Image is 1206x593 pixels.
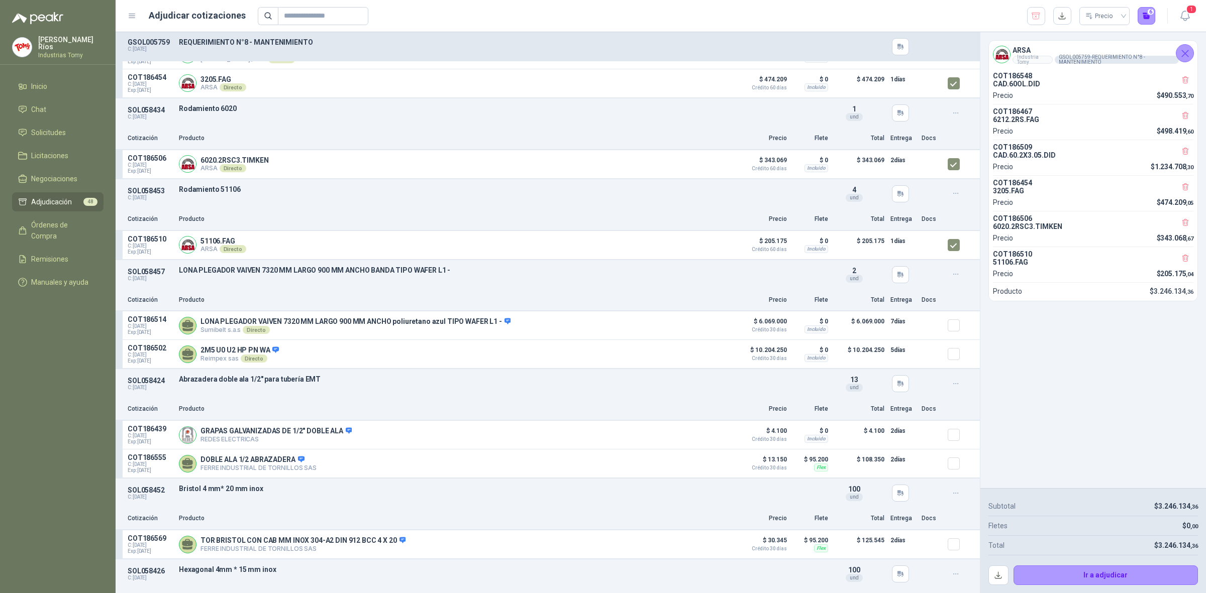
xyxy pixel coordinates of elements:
h1: Adjudicar cotizaciones [149,9,246,23]
span: 2 [852,267,856,275]
p: Industrias Tomy [38,52,104,58]
p: REDES ELECTRICAS [200,435,352,443]
p: $ 95.200 [793,453,828,465]
p: Producto [179,214,731,224]
p: $ 125.545 [834,534,884,554]
button: Ir a adjudicar [1014,565,1198,585]
p: COT186509 [993,143,1193,151]
span: Exp: [DATE] [128,467,173,473]
span: Adjudicación [31,196,72,207]
p: 6212.2RS.FAG [993,115,1193,124]
p: Precio [993,232,1013,244]
div: Incluido [805,354,828,362]
p: SOL058452 [128,486,173,494]
p: $ [1157,90,1194,101]
p: $ 95.200 [793,534,828,546]
span: ,05 [1186,200,1193,206]
p: Entrega [890,514,916,523]
p: 2M5 U0 U2 HP PN WA [200,346,279,355]
img: Logo peakr [12,12,63,24]
span: 474.209 [1160,198,1193,206]
p: Subtotal [988,501,1016,512]
p: $ 474.209 [834,73,884,93]
span: Licitaciones [31,150,68,161]
p: 3205.FAG [993,187,1193,195]
p: $ 343.069 [737,154,787,171]
p: Producto [179,514,731,523]
p: Cotización [128,295,173,305]
p: 2 días [890,425,916,437]
p: 1 días [890,235,916,247]
span: Exp: [DATE] [128,168,173,174]
p: ARSA [200,83,246,91]
p: Bristol 4 mm* 20 mm inox [179,485,823,493]
p: C: [DATE] [128,114,173,120]
span: Crédito 30 días [737,327,787,332]
span: C: [DATE] [128,243,173,249]
a: Órdenes de Compra [12,215,104,246]
span: ,70 [1186,93,1193,99]
p: Entrega [890,295,916,305]
p: $ 474.209 [737,73,787,90]
p: $ [1150,286,1193,297]
button: Cerrar [1176,44,1194,62]
a: Inicio [12,77,104,96]
p: Total [834,404,884,414]
p: Cotización [128,214,173,224]
div: und [846,574,863,582]
span: Exp: [DATE] [128,59,173,65]
p: Total [834,514,884,523]
p: Hexagonal 4mm * 15 mm inox [179,565,823,573]
p: $ [1154,540,1198,551]
p: Total [834,295,884,305]
p: LONA PLEGADOR VAIVEN 7320 MM LARGO 900 MM ANCHO BANDA TIPO WAFER L1 - [179,266,823,274]
div: Company LogoARSAIndustria TomyGSOL005759-REQUERIMIENTO N°8 - MANTENIMIENTO [989,41,1197,68]
img: Company Logo [179,236,196,253]
div: Incluido [805,325,828,333]
div: Directo [241,354,267,363]
span: Exp: [DATE] [128,249,173,255]
span: 1 [852,105,856,113]
p: Abrazadera doble ala 1/2" para tubería EMT [179,375,823,383]
p: Producto [179,134,731,143]
div: Flex [814,463,828,471]
p: COT186514 [128,315,173,323]
p: 1 días [890,73,916,85]
p: 5 días [890,344,916,356]
p: FERRE INDUSTRIAL DE TORNILLOS SAS [200,464,317,471]
p: Total [834,214,884,224]
p: Total [988,540,1004,551]
button: 1 [1176,7,1194,25]
p: SOL058453 [128,187,173,195]
p: Precio [737,134,787,143]
p: Cotización [128,514,173,523]
p: $ 205.175 [834,235,884,255]
p: Producto [179,404,731,414]
p: $ 4.100 [834,425,884,445]
p: Precio [737,295,787,305]
p: $ 6.069.000 [737,315,787,332]
p: $ [1154,501,1198,512]
p: COT186569 [128,534,173,542]
p: REQUERIMIENTO N°8 - MANTENIMIENTO [179,38,823,46]
div: Directo [220,83,246,91]
p: C: [DATE] [128,494,173,500]
p: C: [DATE] [128,195,173,201]
p: 2 días [890,453,916,465]
p: COT186454 [128,73,173,81]
span: ,36 [1190,543,1198,549]
p: Sumibelt s.a.s [200,326,511,334]
p: $ 0 [793,425,828,437]
p: C: [DATE] [128,46,173,52]
div: Directo [220,245,246,253]
p: $ 0 [793,73,828,85]
p: Rodamiento 51106 [179,185,823,193]
p: Entrega [890,404,916,414]
a: Negociaciones [12,169,104,188]
span: 3.246.134 [1158,541,1198,549]
p: $ 13.150 [737,453,787,470]
p: $ 343.069 [834,154,884,174]
p: Precio [993,126,1013,137]
span: C: [DATE] [128,81,173,87]
p: ARSA [200,164,269,172]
